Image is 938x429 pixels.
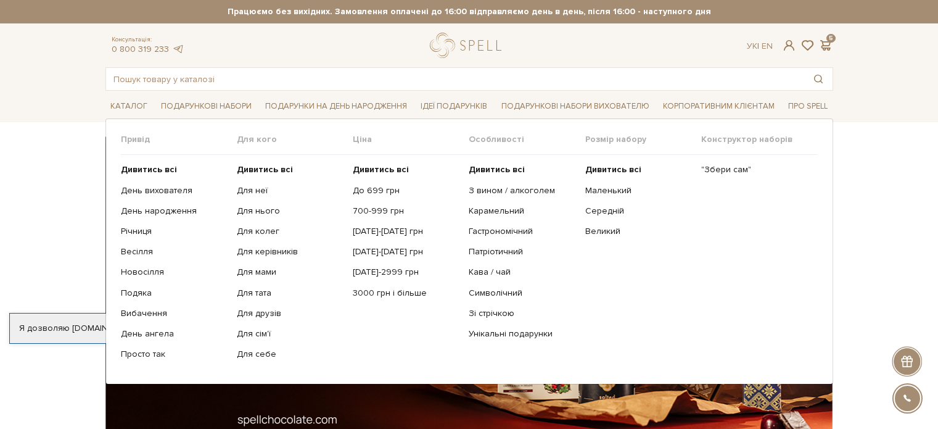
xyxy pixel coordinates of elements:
[121,164,228,175] a: Дивитись всі
[121,246,228,257] a: Весілля
[121,226,228,237] a: Річниця
[237,349,344,360] a: Для себе
[105,6,833,17] strong: Працюємо без вихідних. Замовлення оплачені до 16:00 відправляємо день в день, після 16:00 - насту...
[237,185,344,196] a: Для неї
[430,33,507,58] a: logo
[353,226,459,237] a: [DATE]-[DATE] грн
[121,206,228,217] a: День народження
[237,308,344,319] a: Для друзів
[469,164,525,175] b: Дивитись всі
[469,206,575,217] a: Карамельний
[701,164,808,175] a: "Збери сам"
[469,267,575,278] a: Кава / чай
[237,226,344,237] a: Для колег
[469,164,575,175] a: Дивитись всі
[469,246,575,257] a: Патріотичний
[260,97,412,116] a: Подарунки на День народження
[585,164,641,175] b: Дивитись всі
[757,41,759,51] span: |
[156,97,257,116] a: Подарункові набори
[353,185,459,196] a: До 699 грн
[496,96,654,117] a: Подарункові набори вихователю
[106,68,804,90] input: Пошук товару у каталозі
[353,288,459,299] a: 3000 грн і більше
[353,206,459,217] a: 700-999 грн
[469,226,575,237] a: Гастрономічний
[121,267,228,278] a: Новосілля
[121,308,228,319] a: Вибачення
[237,328,344,339] a: Для сім'ї
[469,134,585,145] span: Особливості
[121,349,228,360] a: Просто так
[469,308,575,319] a: Зі стрічкою
[701,134,817,145] span: Конструктор наборів
[237,206,344,217] a: Для нього
[121,185,228,196] a: День вихователя
[112,36,184,44] span: Консультація:
[172,44,184,54] a: telegram
[353,134,469,145] span: Ціна
[237,134,353,145] span: Для кого
[121,288,228,299] a: Подяка
[112,44,169,54] a: 0 800 319 233
[121,164,177,175] b: Дивитись всі
[783,97,833,116] a: Про Spell
[469,185,575,196] a: З вином / алкоголем
[416,97,492,116] a: Ідеї подарунків
[353,164,459,175] a: Дивитись всі
[658,96,780,117] a: Корпоративним клієнтам
[10,323,344,334] div: Я дозволяю [DOMAIN_NAME] використовувати
[105,119,833,385] div: Каталог
[237,288,344,299] a: Для тата
[585,134,701,145] span: Розмір набору
[469,288,575,299] a: Символічний
[762,41,773,51] a: En
[585,185,692,196] a: Маленький
[237,164,293,175] b: Дивитись всі
[237,164,344,175] a: Дивитись всі
[585,206,692,217] a: Середній
[585,164,692,175] a: Дивитись всі
[105,97,152,116] a: Каталог
[121,134,237,145] span: Привід
[804,68,833,90] button: Пошук товару у каталозі
[237,267,344,278] a: Для мами
[353,267,459,278] a: [DATE]-2999 грн
[747,41,773,52] div: Ук
[121,328,228,339] a: День ангела
[469,328,575,339] a: Унікальні подарунки
[237,246,344,257] a: Для керівників
[585,226,692,237] a: Великий
[353,164,409,175] b: Дивитись всі
[353,246,459,257] a: [DATE]-[DATE] грн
